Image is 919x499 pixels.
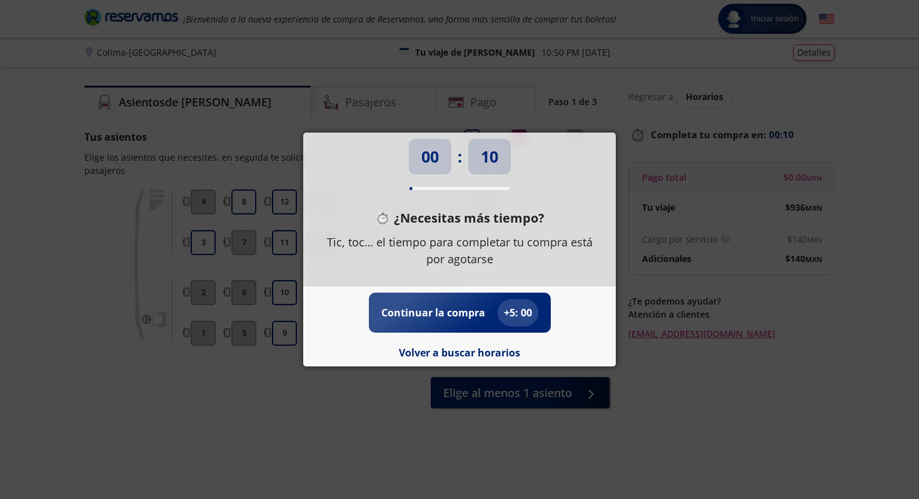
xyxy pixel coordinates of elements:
[381,299,538,326] button: Continuar la compra+5: 00
[458,145,462,169] p: :
[421,145,439,169] p: 00
[481,145,498,169] p: 10
[504,305,532,320] p: + 5 : 00
[394,209,545,228] p: ¿Necesitas más tiempo?
[381,305,485,320] p: Continuar la compra
[322,234,597,268] p: Tic, toc… el tiempo para completar tu compra está por agotarse
[399,345,520,360] button: Volver a buscar horarios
